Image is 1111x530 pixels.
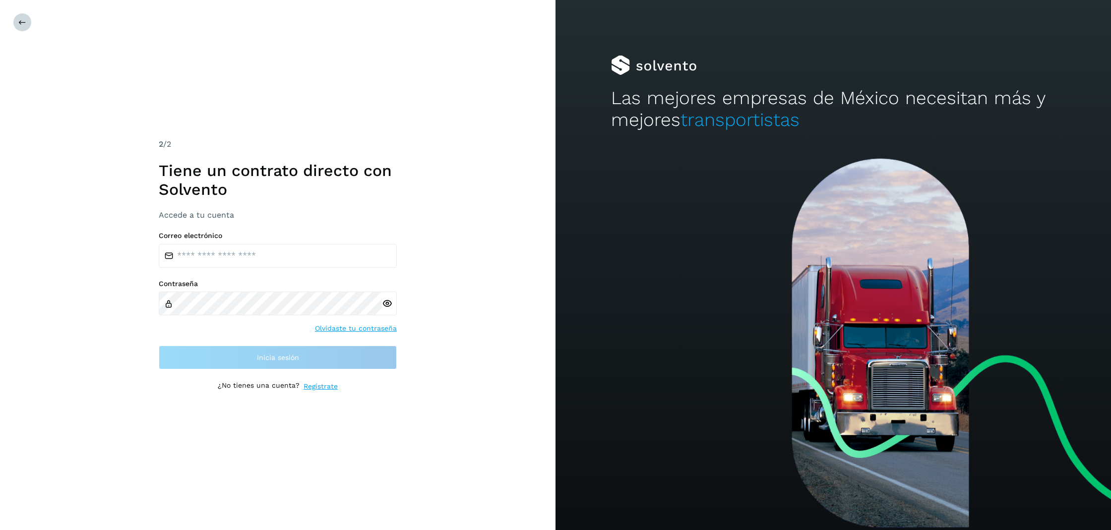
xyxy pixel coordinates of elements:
[159,210,397,220] h3: Accede a tu cuenta
[159,138,397,150] div: /2
[159,346,397,369] button: Inicia sesión
[159,161,397,199] h1: Tiene un contrato directo con Solvento
[218,381,300,392] p: ¿No tienes una cuenta?
[315,323,397,334] a: Olvidaste tu contraseña
[611,87,1055,131] h2: Las mejores empresas de México necesitan más y mejores
[159,139,163,149] span: 2
[680,109,800,130] span: transportistas
[159,232,397,240] label: Correo electrónico
[257,354,299,361] span: Inicia sesión
[159,280,397,288] label: Contraseña
[304,381,338,392] a: Regístrate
